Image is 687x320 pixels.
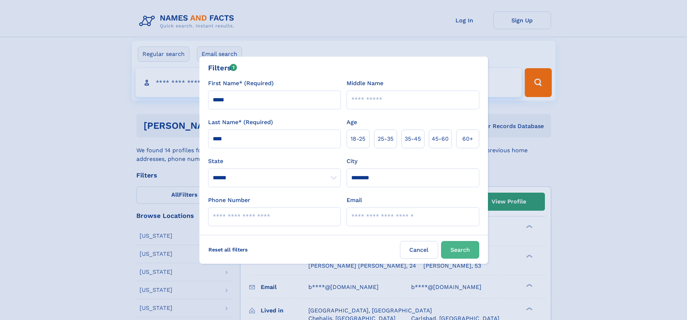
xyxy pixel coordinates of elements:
[400,241,438,259] label: Cancel
[347,79,383,88] label: Middle Name
[208,62,237,73] div: Filters
[432,135,449,143] span: 45‑60
[441,241,479,259] button: Search
[347,157,357,166] label: City
[208,196,250,205] label: Phone Number
[208,157,341,166] label: State
[405,135,421,143] span: 35‑45
[347,196,362,205] label: Email
[347,118,357,127] label: Age
[204,241,252,258] label: Reset all filters
[378,135,393,143] span: 25‑35
[208,79,274,88] label: First Name* (Required)
[208,118,273,127] label: Last Name* (Required)
[462,135,473,143] span: 60+
[351,135,365,143] span: 18‑25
